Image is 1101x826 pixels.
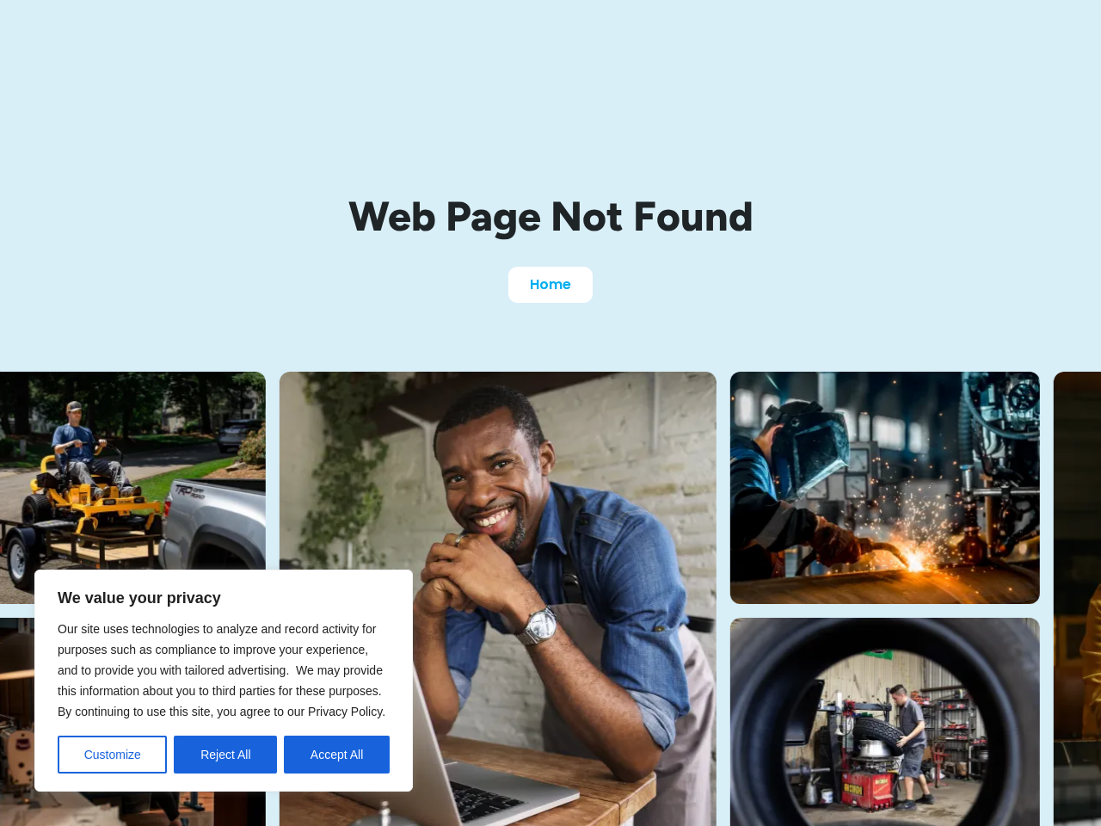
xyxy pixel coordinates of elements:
[58,588,390,608] p: We value your privacy
[730,372,1040,604] img: A welder in a large mask working on a large pipe
[508,267,593,303] a: Home
[58,622,385,718] span: Our site uses technologies to analyze and record activity for purposes such as compliance to impr...
[284,736,390,774] button: Accept All
[174,736,277,774] button: Reject All
[34,570,413,792] div: We value your privacy
[58,736,167,774] button: Customize
[146,194,955,239] h1: Web Page Not Found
